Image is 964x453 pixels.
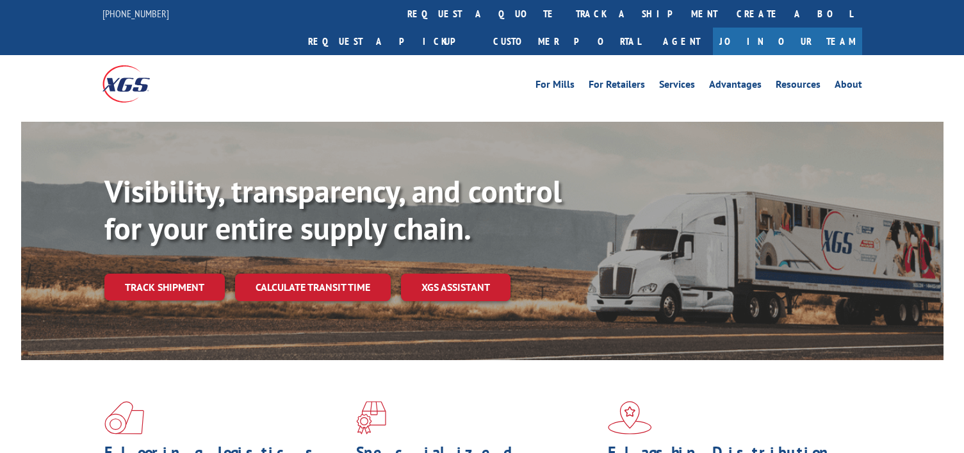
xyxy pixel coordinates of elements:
a: Request a pickup [298,28,484,55]
a: For Retailers [589,79,645,94]
img: xgs-icon-flagship-distribution-model-red [608,401,652,434]
a: Resources [776,79,821,94]
a: Agent [650,28,713,55]
img: xgs-icon-total-supply-chain-intelligence-red [104,401,144,434]
a: Track shipment [104,274,225,301]
a: [PHONE_NUMBER] [102,7,169,20]
b: Visibility, transparency, and control for your entire supply chain. [104,171,562,248]
a: Advantages [709,79,762,94]
img: xgs-icon-focused-on-flooring-red [356,401,386,434]
a: Calculate transit time [235,274,391,301]
a: XGS ASSISTANT [401,274,511,301]
a: Join Our Team [713,28,862,55]
a: Customer Portal [484,28,650,55]
a: For Mills [535,79,575,94]
a: About [835,79,862,94]
a: Services [659,79,695,94]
